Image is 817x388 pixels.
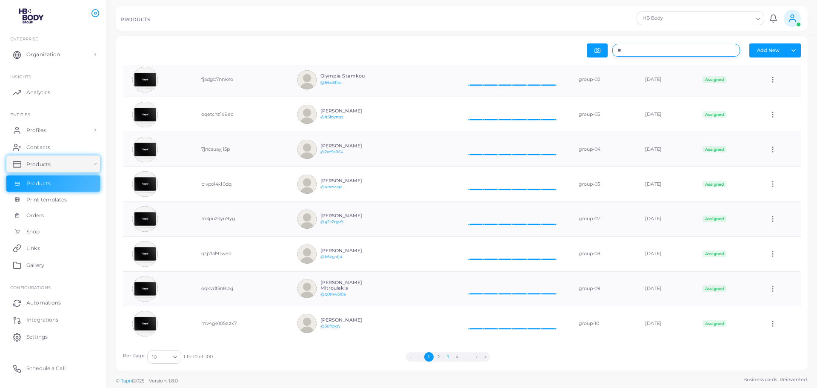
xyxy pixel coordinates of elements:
a: @k6zgnfj4 [320,254,343,259]
span: Assigned [703,146,726,153]
a: @36ficyzy [320,324,341,328]
span: Assigned [703,250,726,257]
h6: [PERSON_NAME] [320,143,383,149]
h5: PRODUCTS [120,17,150,23]
td: [DATE] [636,97,693,132]
a: Orders [6,207,100,224]
a: @q0mw310a [320,292,346,296]
a: Organization [6,46,100,63]
td: fjadgb7nnkso [192,62,289,97]
div: group-08 [579,250,627,257]
span: Settings [26,333,48,341]
button: Add New [749,43,787,57]
span: Version: 1.8.0 [149,378,178,384]
div: Search for option [147,350,181,364]
button: Go to page 2 [434,352,443,362]
span: Contacts [26,144,50,151]
span: Assigned [703,76,726,83]
img: avatar [132,67,158,92]
a: @66e8l1te [320,80,342,85]
span: Automations [26,299,61,307]
img: avatar [132,102,158,127]
button: Go to next page [471,352,481,362]
img: logo [8,8,55,24]
span: 1 to 10 of 100 [183,354,213,360]
a: Contacts [6,138,100,155]
span: Print templates [26,196,67,204]
span: Gallery [26,262,44,269]
button: Go to page 3 [443,352,452,362]
div: group-05 [579,181,627,188]
img: avatar [132,311,158,336]
span: Organization [26,51,60,58]
td: [DATE] [636,306,693,341]
label: Per Page [123,353,145,359]
span: ENTITIES [10,112,30,117]
a: @lt5fnymg [320,115,343,119]
span: 10 [152,353,157,362]
span: Configurations [10,285,51,290]
img: avatar [132,241,158,267]
span: Orders [26,212,44,219]
h6: [PERSON_NAME] [320,248,383,253]
span: Profiles [26,126,46,134]
img: avatar [297,140,317,159]
td: [DATE] [636,62,693,97]
a: Analytics [6,84,100,101]
a: Settings [6,328,100,345]
h6: [PERSON_NAME] [320,178,383,184]
h6: [PERSON_NAME] [320,108,383,114]
a: Products [6,175,100,192]
div: group-09 [579,285,627,292]
button: Go to page 4 [452,352,462,362]
button: Go to last page [481,352,490,362]
img: avatar [297,314,317,333]
a: Automations [6,294,100,311]
span: Links [26,244,40,252]
span: HB Body [641,14,703,23]
input: Search for option [157,352,170,362]
td: oqetchz1x9ec [192,97,289,132]
td: 7jncauayji5p [192,132,289,167]
div: group-03 [579,111,627,118]
a: @g2k2rgv6 [320,219,343,224]
span: Assigned [703,181,726,187]
td: [DATE] [636,132,693,167]
h6: [PERSON_NAME] [320,317,383,323]
h6: [PERSON_NAME] Mitroulakis [320,280,383,291]
span: Assigned [703,111,726,118]
img: avatar [132,276,158,302]
img: avatar [132,206,158,232]
div: group-02 [579,76,627,83]
img: avatar [297,279,317,298]
img: avatar [297,210,317,229]
a: Integrations [6,311,100,328]
div: Search for option [637,11,764,25]
span: Assigned [703,320,726,327]
span: Products [26,180,51,187]
div: group-04 [579,146,627,153]
a: Shop [6,224,100,240]
a: Schedule a Call [6,360,100,377]
td: [DATE] [636,236,693,271]
a: Links [6,239,100,256]
span: 2025 [133,377,144,385]
td: oqkvdf3n8bxj [192,271,289,306]
span: Products [26,161,51,168]
a: Profiles [6,121,100,138]
img: avatar [297,244,317,264]
button: Go to page 1 [424,352,434,362]
img: avatar [132,137,158,162]
td: [DATE] [636,271,693,306]
td: blvpol4xl0dq [192,167,289,202]
td: mv4ge105ezx7 [192,306,289,341]
span: Shop [26,228,40,236]
span: Assigned [703,285,726,292]
span: INSIGHTS [10,74,31,79]
td: [DATE] [636,201,693,236]
a: Print templates [6,192,100,208]
td: 473pu2dyu9yg [192,201,289,236]
span: Analytics [26,89,50,96]
a: @2xc9s964 [320,149,344,154]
